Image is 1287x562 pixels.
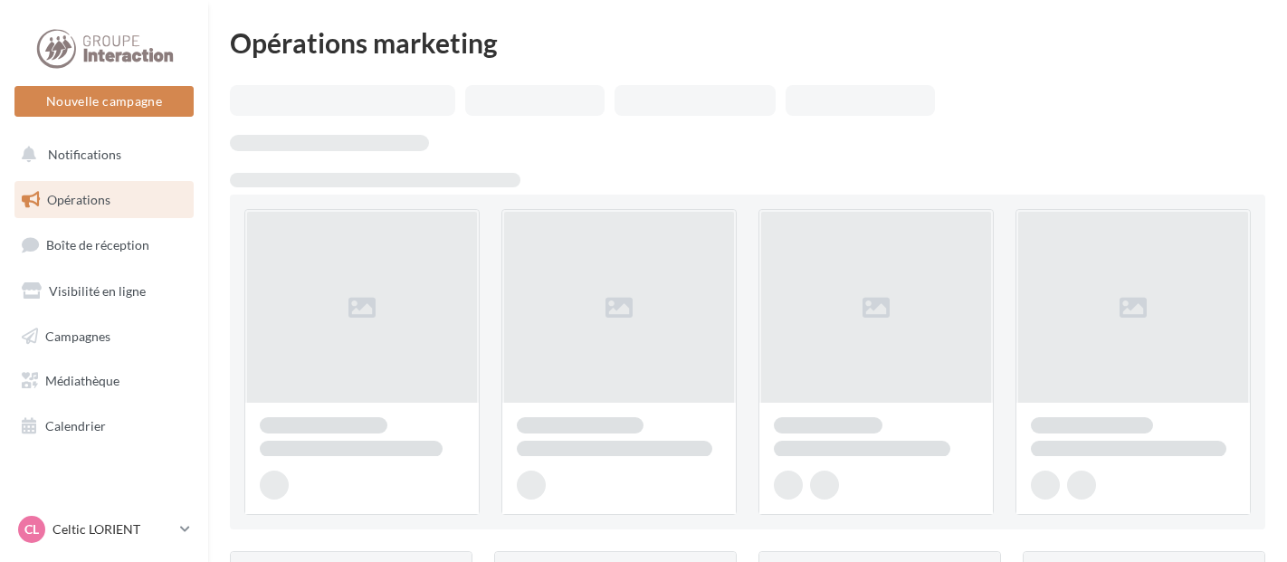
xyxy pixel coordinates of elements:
span: Campagnes [45,328,110,343]
span: Médiathèque [45,373,119,388]
span: Calendrier [45,418,106,433]
a: Calendrier [11,407,197,445]
div: Opérations marketing [230,29,1265,56]
a: Visibilité en ligne [11,272,197,310]
a: Boîte de réception [11,225,197,264]
span: Opérations [47,192,110,207]
a: Campagnes [11,318,197,356]
span: CL [24,520,39,538]
span: Notifications [48,147,121,162]
p: Celtic LORIENT [52,520,173,538]
a: Médiathèque [11,362,197,400]
button: Notifications [11,136,190,174]
button: Nouvelle campagne [14,86,194,117]
a: CL Celtic LORIENT [14,512,194,547]
span: Visibilité en ligne [49,283,146,299]
span: Boîte de réception [46,237,149,252]
a: Opérations [11,181,197,219]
